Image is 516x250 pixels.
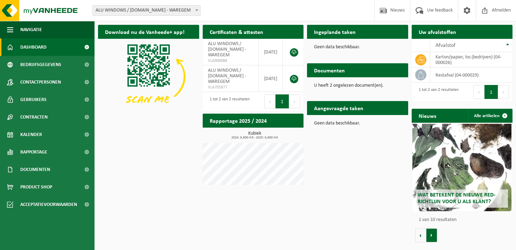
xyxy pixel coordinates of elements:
[307,63,352,77] h2: Documenten
[307,25,363,38] h2: Ingeplande taken
[418,192,495,205] span: Wat betekent de nieuwe RED-richtlijn voor u als klant?
[435,43,455,48] span: Afvalstof
[259,65,283,92] td: [DATE]
[498,85,509,99] button: Next
[20,126,42,143] span: Kalender
[419,217,509,222] p: 1 van 10 resultaten
[412,25,463,38] h2: Uw afvalstoffen
[314,121,401,126] p: Geen data beschikbaar.
[20,73,61,91] span: Contactpersonen
[20,21,42,38] span: Navigatie
[93,6,200,15] span: ALU WINDOWS / VLIEGENRAAM.BE - WAREGEM
[264,94,276,108] button: Previous
[314,83,401,88] p: U heeft 2 ongelezen document(en).
[20,196,77,213] span: Acceptatievoorwaarden
[412,124,511,211] a: Wat betekent de nieuwe RED-richtlijn voor u als klant?
[307,101,370,115] h2: Aangevraagde taken
[208,41,246,58] span: ALU WINDOWS / [DOMAIN_NAME] - WAREGEM
[473,85,484,99] button: Previous
[20,161,50,178] span: Documenten
[20,143,47,161] span: Rapportage
[20,178,52,196] span: Product Shop
[415,84,459,100] div: 1 tot 2 van 2 resultaten
[259,39,283,65] td: [DATE]
[430,67,513,83] td: restafval (04-000029)
[20,91,47,108] span: Gebruikers
[426,228,437,242] button: Volgende
[208,85,253,90] span: VLA705877
[98,39,199,114] img: Download de VHEPlus App
[20,108,48,126] span: Contracten
[484,85,498,99] button: 1
[98,25,191,38] h2: Download nu de Vanheede+ app!
[289,94,300,108] button: Next
[203,25,270,38] h2: Certificaten & attesten
[430,52,513,67] td: karton/papier, los (bedrijven) (04-000026)
[468,109,512,123] a: Alle artikelen
[412,109,443,122] h2: Nieuws
[92,5,201,16] span: ALU WINDOWS / VLIEGENRAAM.BE - WAREGEM
[314,45,401,50] p: Geen data beschikbaar.
[415,228,426,242] button: Vorige
[206,94,250,109] div: 1 tot 2 van 2 resultaten
[203,114,274,127] h2: Rapportage 2025 / 2024
[276,94,289,108] button: 1
[206,131,304,140] h3: Kubiek
[208,68,246,84] span: ALU WINDOWS / [DOMAIN_NAME] - WAREGEM
[20,38,47,56] span: Dashboard
[208,58,253,64] span: VLA900088
[251,127,303,141] a: Bekijk rapportage
[20,56,61,73] span: Bedrijfsgegevens
[206,136,304,140] span: 2024: 9,900 m3 - 2025: 6,600 m3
